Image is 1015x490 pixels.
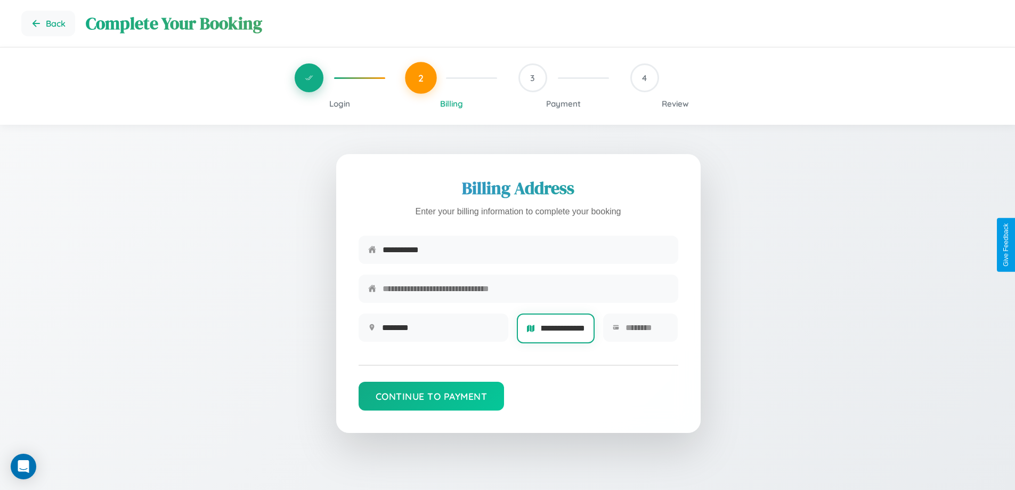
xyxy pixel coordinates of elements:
[359,176,678,200] h2: Billing Address
[86,12,994,35] h1: Complete Your Booking
[11,454,36,479] div: Open Intercom Messenger
[21,11,75,36] button: Go back
[359,204,678,220] p: Enter your billing information to complete your booking
[1002,223,1010,267] div: Give Feedback
[359,382,505,411] button: Continue to Payment
[329,99,350,109] span: Login
[662,99,689,109] span: Review
[440,99,463,109] span: Billing
[530,73,535,83] span: 3
[418,72,424,84] span: 2
[642,73,647,83] span: 4
[546,99,581,109] span: Payment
